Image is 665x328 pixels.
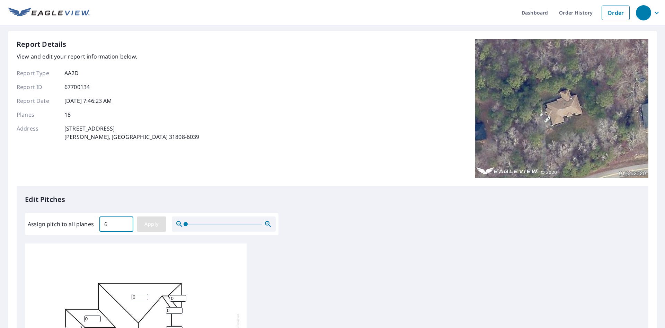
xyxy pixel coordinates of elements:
[64,97,112,105] p: [DATE] 7:46:23 AM
[8,8,90,18] img: EV Logo
[17,110,58,119] p: Planes
[28,220,94,228] label: Assign pitch to all planes
[99,214,133,234] input: 00.0
[17,124,58,141] p: Address
[17,39,66,50] p: Report Details
[137,216,166,232] button: Apply
[64,69,79,77] p: AA2D
[17,83,58,91] p: Report ID
[475,39,648,178] img: Top image
[142,220,161,229] span: Apply
[64,110,71,119] p: 18
[17,52,199,61] p: View and edit your report information below.
[64,83,90,91] p: 67700134
[602,6,630,20] a: Order
[17,97,58,105] p: Report Date
[25,194,640,205] p: Edit Pitches
[17,69,58,77] p: Report Type
[64,124,199,141] p: [STREET_ADDRESS] [PERSON_NAME], [GEOGRAPHIC_DATA] 31808-6039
